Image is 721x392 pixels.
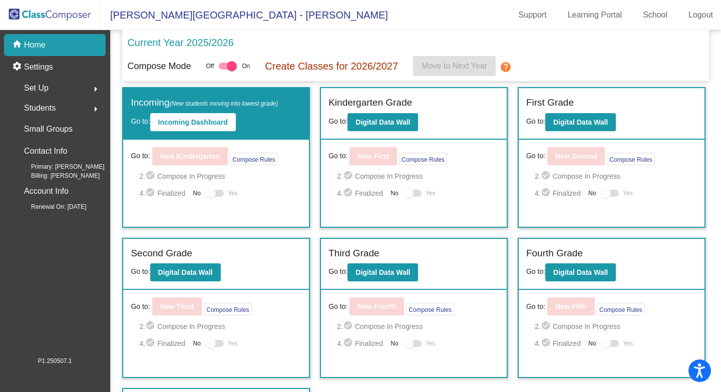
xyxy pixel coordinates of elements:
[139,320,301,332] span: 2. Compose In Progress
[541,187,553,199] mat-icon: check_circle
[357,302,396,310] b: New Fourth
[607,153,654,165] button: Compose Rules
[24,122,73,136] p: Small Groups
[535,170,697,182] span: 2. Compose In Progress
[90,103,102,115] mat-icon: arrow_right
[357,152,389,160] b: New First
[535,320,697,332] span: 2. Compose In Progress
[15,202,86,211] span: Renewal On: [DATE]
[139,170,301,182] span: 2. Compose In Progress
[422,62,487,70] span: Move to Next Year
[588,189,596,198] span: No
[588,339,596,348] span: No
[560,7,630,23] a: Learning Portal
[541,320,553,332] mat-icon: check_circle
[152,297,202,315] button: New Third
[337,170,499,182] span: 2. Compose In Progress
[145,170,157,182] mat-icon: check_circle
[355,268,410,276] b: Digital Data Wall
[12,39,24,51] mat-icon: home
[131,117,150,125] span: Go to:
[193,339,201,348] span: No
[24,144,67,158] p: Contact Info
[535,337,583,349] span: 4. Finalized
[597,303,644,315] button: Compose Rules
[413,56,496,76] button: Move to Next Year
[131,246,192,261] label: Second Grade
[204,303,251,315] button: Compose Rules
[158,268,213,276] b: Digital Data Wall
[24,39,46,51] p: Home
[526,246,583,261] label: Fourth Grade
[349,297,404,315] button: New Fourth
[24,101,56,115] span: Students
[228,337,238,349] span: Yes
[206,62,214,71] span: Off
[526,301,545,312] span: Go to:
[541,337,553,349] mat-icon: check_circle
[545,263,616,281] button: Digital Data Wall
[328,246,379,261] label: Third Grade
[526,151,545,161] span: Go to:
[347,263,418,281] button: Digital Data Wall
[127,35,233,50] p: Current Year 2025/2026
[139,187,188,199] span: 4. Finalized
[526,267,545,275] span: Go to:
[391,339,398,348] span: No
[355,118,410,126] b: Digital Data Wall
[406,303,454,315] button: Compose Rules
[160,152,220,160] b: New Kindergarten
[139,337,188,349] span: 4. Finalized
[541,170,553,182] mat-icon: check_circle
[328,151,347,161] span: Go to:
[131,267,150,275] span: Go to:
[145,187,157,199] mat-icon: check_circle
[152,147,228,165] button: New Kindergarten
[328,267,347,275] span: Go to:
[555,152,597,160] b: New Second
[145,320,157,332] mat-icon: check_circle
[265,59,398,74] p: Create Classes for 2026/2027
[535,187,583,199] span: 4. Finalized
[100,7,388,23] span: [PERSON_NAME][GEOGRAPHIC_DATA] - [PERSON_NAME]
[526,117,545,125] span: Go to:
[349,147,397,165] button: New First
[15,171,100,180] span: Billing: [PERSON_NAME]
[343,187,355,199] mat-icon: check_circle
[547,297,595,315] button: New Fifth
[547,147,605,165] button: New Second
[150,263,221,281] button: Digital Data Wall
[328,96,412,110] label: Kindergarten Grade
[15,162,105,171] span: Primary: [PERSON_NAME]
[623,187,633,199] span: Yes
[545,113,616,131] button: Digital Data Wall
[391,189,398,198] span: No
[24,81,49,95] span: Set Up
[347,113,418,131] button: Digital Data Wall
[426,187,436,199] span: Yes
[680,7,721,23] a: Logout
[90,83,102,95] mat-icon: arrow_right
[24,61,53,73] p: Settings
[426,337,436,349] span: Yes
[131,96,278,110] label: Incoming
[193,189,201,198] span: No
[526,96,574,110] label: First Grade
[131,151,150,161] span: Go to:
[24,184,69,198] p: Account Info
[145,337,157,349] mat-icon: check_circle
[230,153,277,165] button: Compose Rules
[228,187,238,199] span: Yes
[337,337,386,349] span: 4. Finalized
[150,113,236,131] button: Incoming Dashboard
[337,320,499,332] span: 2. Compose In Progress
[158,118,228,126] b: Incoming Dashboard
[343,320,355,332] mat-icon: check_circle
[328,117,347,125] span: Go to:
[555,302,587,310] b: New Fifth
[343,170,355,182] mat-icon: check_circle
[12,61,24,73] mat-icon: settings
[635,7,675,23] a: School
[328,301,347,312] span: Go to:
[623,337,633,349] span: Yes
